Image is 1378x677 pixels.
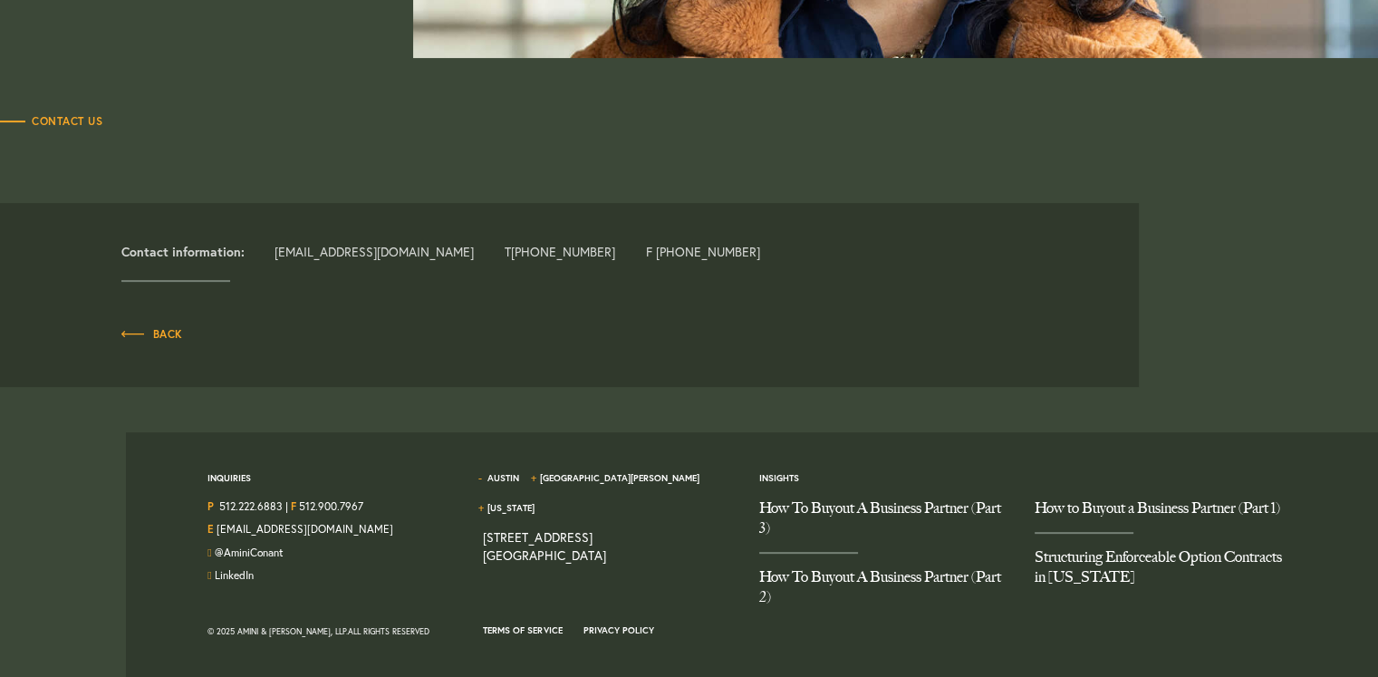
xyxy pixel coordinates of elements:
[207,522,214,536] strong: E
[207,621,456,643] div: © 2025 Amini & [PERSON_NAME], LLP. All Rights Reserved
[121,325,183,343] a: Back
[483,528,605,564] a: View on map
[759,472,799,484] a: Insights
[285,498,288,517] span: |
[219,499,283,513] a: Call us at 5122226883
[215,546,284,559] a: Follow us on Twitter
[483,624,562,636] a: Terms of Service
[217,522,393,536] a: Email Us
[646,246,760,258] span: F [PHONE_NUMBER]
[540,472,699,484] a: [GEOGRAPHIC_DATA][PERSON_NAME]
[505,246,615,258] span: T
[207,499,214,513] strong: P
[1035,498,1283,532] a: How to Buyout a Business Partner (Part 1)
[121,329,183,340] span: Back
[487,502,535,514] a: [US_STATE]
[215,568,254,582] a: Join us on LinkedIn
[511,243,615,260] a: [PHONE_NUMBER]
[759,498,1007,552] a: How To Buyout A Business Partner (Part 3)
[121,243,245,260] strong: Contact information:
[487,472,519,484] a: Austin
[207,472,251,498] span: Inquiries
[299,499,363,513] a: 512.900.7967
[291,499,296,513] strong: F
[583,624,654,636] a: Privacy Policy
[1035,534,1283,601] a: Structuring Enforceable Option Contracts in Texas
[275,243,474,260] a: [EMAIL_ADDRESS][DOMAIN_NAME]
[759,554,1007,621] a: How To Buyout A Business Partner (Part 2)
